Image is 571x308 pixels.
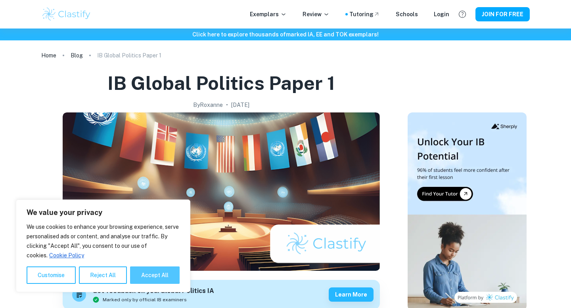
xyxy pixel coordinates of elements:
a: Cookie Policy [49,252,84,259]
div: We value your privacy [16,200,190,292]
h2: By Roxanne [193,101,223,109]
button: Customise [27,266,76,284]
a: Home [41,50,56,61]
button: Accept All [130,266,180,284]
a: Login [434,10,449,19]
p: Exemplars [250,10,287,19]
button: Learn more [329,287,374,302]
h2: [DATE] [231,101,249,109]
button: JOIN FOR FREE [475,7,530,21]
a: Tutoring [349,10,380,19]
p: We value your privacy [27,208,180,217]
button: Help and Feedback [456,8,469,21]
img: IB Global Politics Paper 1 cover image [63,112,380,271]
h6: Click here to explore thousands of marked IA, EE and TOK exemplars ! [2,30,569,39]
span: Marked only by official IB examiners [103,296,187,303]
button: Reject All [79,266,127,284]
a: Blog [71,50,83,61]
a: Schools [396,10,418,19]
img: Clastify logo [41,6,92,22]
p: Review [303,10,330,19]
p: IB Global Politics Paper 1 [97,51,161,60]
p: We use cookies to enhance your browsing experience, serve personalised ads or content, and analys... [27,222,180,260]
p: • [226,101,228,109]
h1: IB Global Politics Paper 1 [107,70,335,96]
